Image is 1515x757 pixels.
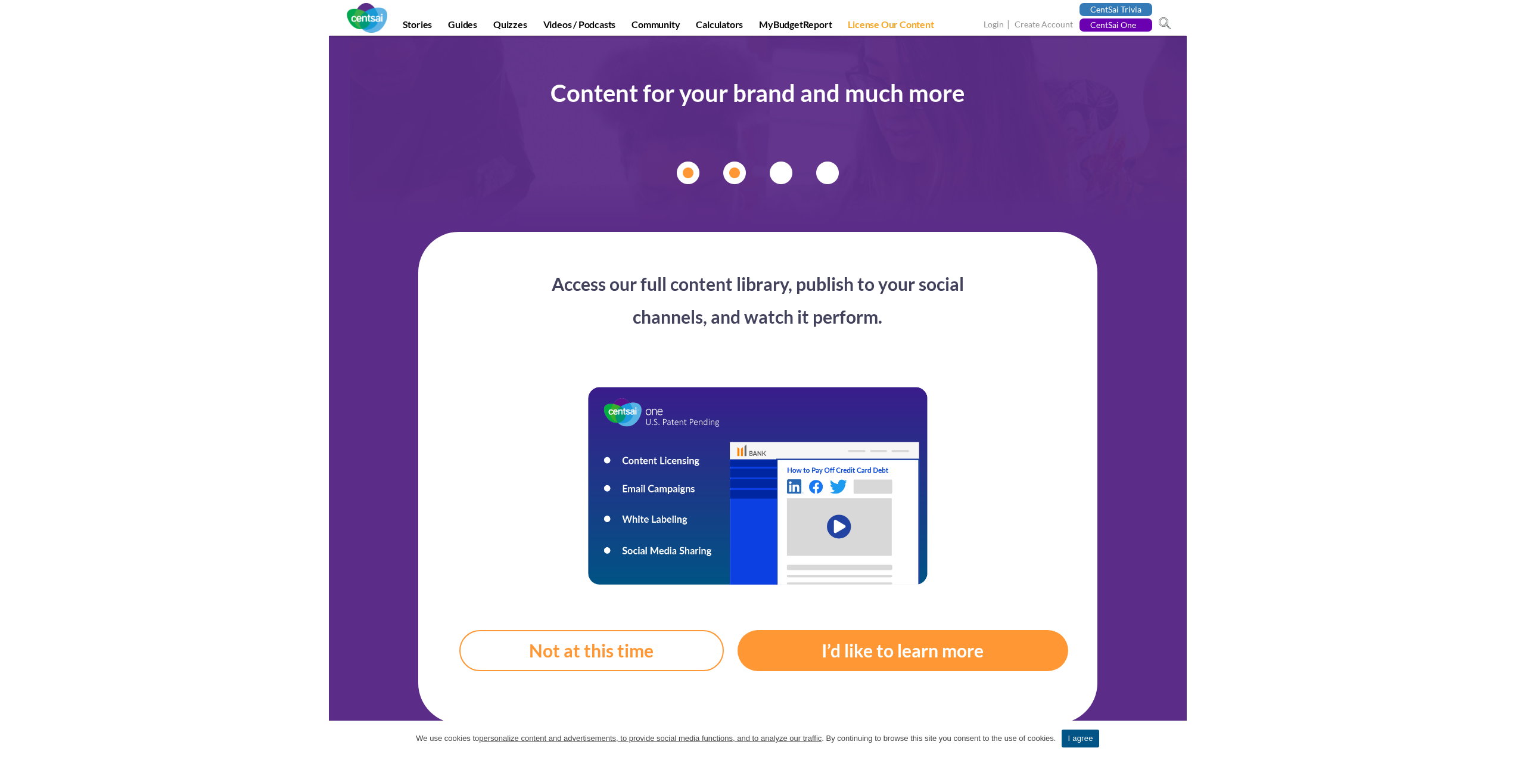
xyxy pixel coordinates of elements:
[689,18,750,35] a: Calculators
[677,162,839,184] img: Step 2
[534,268,981,333] div: Access our full content library, publish to your social channels, and watch it perform.
[1006,18,1013,32] span: |
[416,733,1056,744] span: We use cookies to . By continuing to browse this site you consent to the use of cookies.
[347,3,387,33] img: CentSai
[1494,733,1506,744] a: I agree
[984,19,1004,32] a: Login
[536,18,623,35] a: Videos / Podcasts
[1062,730,1099,747] a: I agree
[1080,3,1152,16] a: CentSai Trivia
[486,18,534,35] a: Quizzes
[738,630,1068,671] a: I’d like to learn more
[624,18,687,35] a: Community
[418,79,1097,108] div: Content for your brand and much more
[1015,19,1073,32] a: Create Account
[396,18,440,35] a: Stories
[441,18,484,35] a: Guides
[588,387,928,585] img: Content Licensing
[479,734,822,743] u: personalize content and advertisements, to provide social media functions, and to analyze our tra...
[752,18,839,35] a: MyBudgetReport
[1080,18,1152,32] a: CentSai One
[841,18,941,35] a: License Our Content
[459,630,724,671] input: Not at this time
